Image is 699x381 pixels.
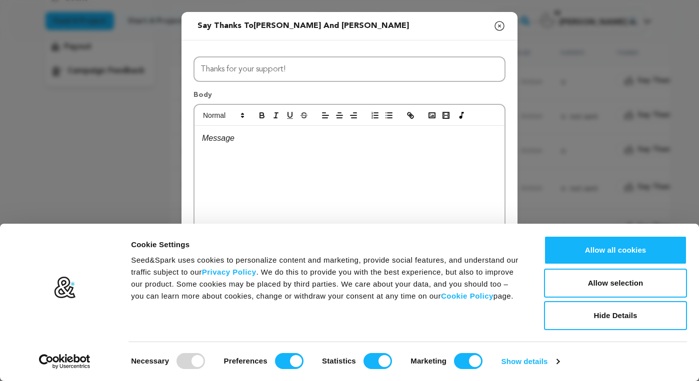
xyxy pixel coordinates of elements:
[544,269,687,298] button: Allow selection
[202,268,256,276] a: Privacy Policy
[193,56,505,82] input: Subject
[441,292,493,300] a: Cookie Policy
[131,239,521,251] div: Cookie Settings
[53,276,76,299] img: logo
[21,354,108,369] a: Usercentrics Cookiebot - opens in a new window
[130,349,131,350] legend: Consent Selection
[197,20,409,32] div: Say thanks to
[544,236,687,265] button: Allow all cookies
[224,357,267,365] strong: Preferences
[253,22,409,30] span: [PERSON_NAME] And [PERSON_NAME]
[193,90,505,104] p: Body
[544,301,687,330] button: Hide Details
[131,357,169,365] strong: Necessary
[410,357,446,365] strong: Marketing
[322,357,356,365] strong: Statistics
[131,254,521,302] div: Seed&Spark uses cookies to personalize content and marketing, provide social features, and unders...
[501,354,559,369] a: Show details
